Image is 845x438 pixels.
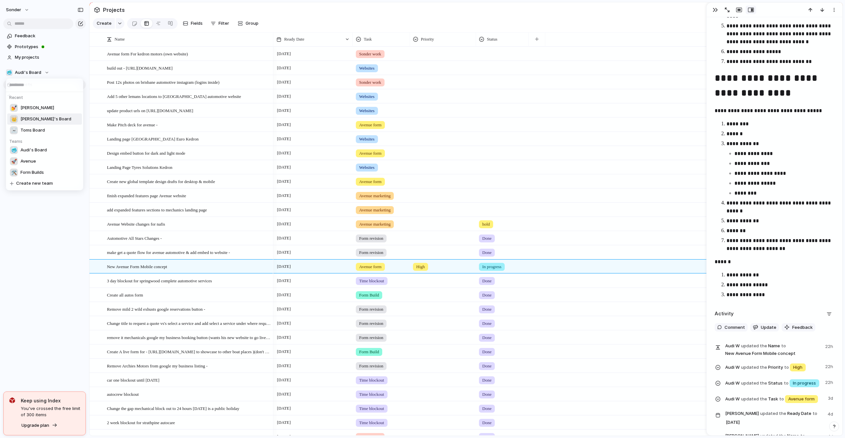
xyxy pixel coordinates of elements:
[10,104,18,112] div: 💅
[16,180,53,187] span: Create new team
[20,147,47,153] span: Audi's Board
[10,146,18,154] div: 🥶
[10,169,18,176] div: 🛠️
[7,136,84,144] h5: Teams
[20,116,71,122] span: [PERSON_NAME]'s Board
[10,157,18,165] div: 🚀
[7,92,84,101] h5: Recent
[20,105,54,111] span: [PERSON_NAME]
[20,169,44,176] span: Form Builds
[20,158,36,165] span: Avenue
[20,127,45,134] span: Toms Board
[10,126,18,134] div: ☠️
[10,115,18,123] div: 👑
